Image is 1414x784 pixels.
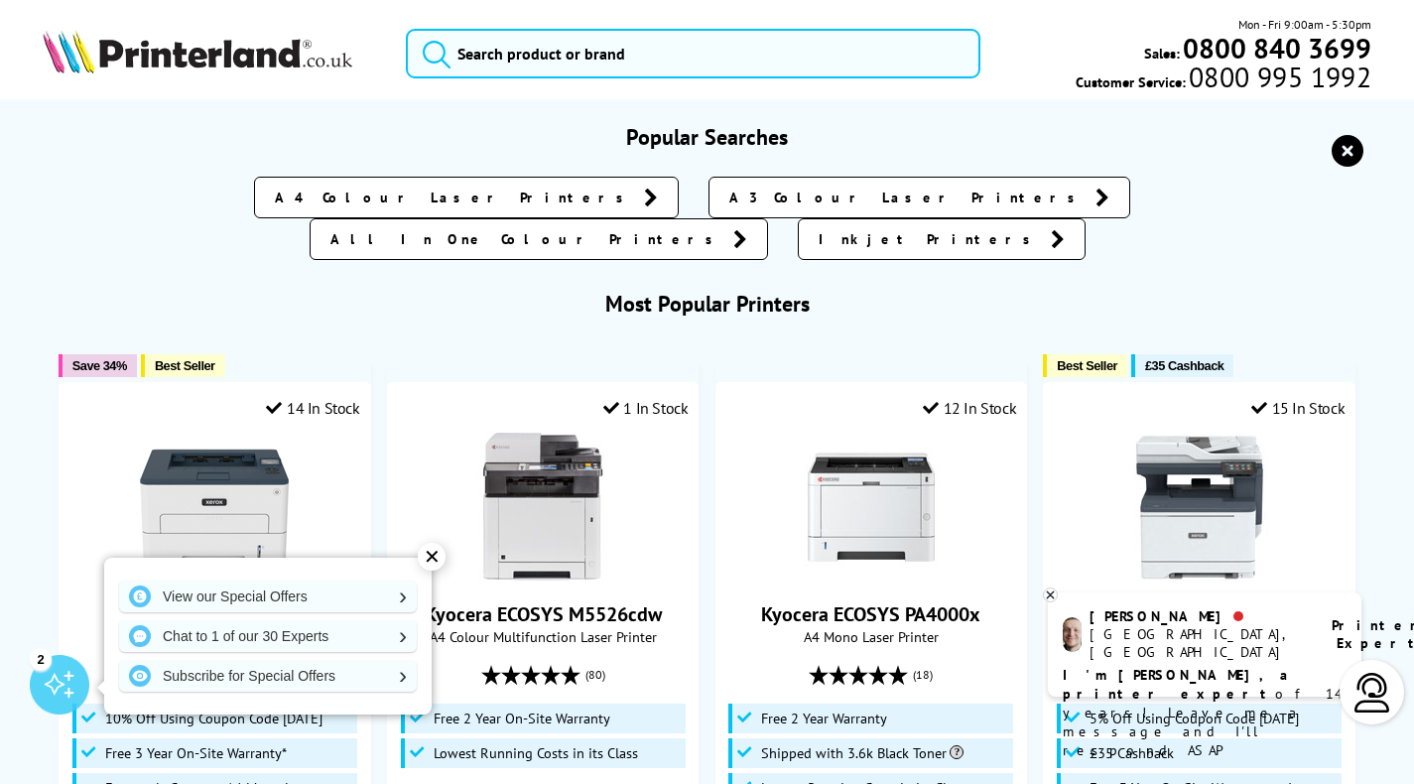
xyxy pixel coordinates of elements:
img: Kyocera ECOSYS PA4000x [797,433,946,582]
a: Chat to 1 of our 30 Experts [119,620,417,652]
a: Printerland Logo [43,30,381,77]
span: Free 2 Year On-Site Warranty [434,711,610,726]
img: Kyocera ECOSYS M5526cdw [468,433,617,582]
div: 1 In Stock [603,398,689,418]
a: View our Special Offers [119,581,417,612]
p: of 14 years! Leave me a message and I'll respond ASAP [1063,666,1347,760]
img: user-headset-light.svg [1352,673,1392,713]
a: Kyocera ECOSYS M5526cdw [468,566,617,586]
span: Shipped with 3.6k Black Toner [761,745,964,761]
a: Subscribe for Special Offers [119,660,417,692]
b: I'm [PERSON_NAME], a printer expert [1063,666,1294,703]
a: 0800 840 3699 [1180,39,1371,58]
a: All In One Colour Printers [310,218,768,260]
span: (80) [585,656,605,694]
span: Lowest Running Costs in its Class [434,745,638,761]
span: Free 3 Year On-Site Warranty* [105,745,287,761]
span: All In One Colour Printers [330,229,723,249]
span: (18) [913,656,933,694]
span: Mon - Fri 9:00am - 5:30pm [1238,15,1371,34]
a: A3 Colour Laser Printers [708,177,1130,218]
div: 2 [30,648,52,670]
b: 0800 840 3699 [1183,30,1371,66]
h3: Popular Searches [43,123,1372,151]
span: Best Seller [155,358,215,373]
img: ashley-livechat.png [1063,617,1082,652]
span: A4 Mono Laser Printer [726,627,1017,646]
img: Xerox C325 [1125,433,1274,582]
a: Kyocera ECOSYS PA4000x [797,566,946,586]
span: A3 Colour Laser Printers [729,188,1086,207]
div: [GEOGRAPHIC_DATA], [GEOGRAPHIC_DATA] [1090,625,1307,661]
div: ✕ [418,543,446,571]
div: [PERSON_NAME] [1090,607,1307,625]
a: Inkjet Printers [798,218,1086,260]
div: 15 In Stock [1251,398,1345,418]
button: £35 Cashback [1131,354,1233,377]
div: 14 In Stock [266,398,359,418]
span: A4 Colour Multifunction Laser Printer [398,627,689,646]
span: 0800 995 1992 [1186,67,1371,86]
span: £35 Cashback [1090,745,1174,761]
span: Customer Service: [1076,67,1371,91]
div: 12 In Stock [923,398,1016,418]
a: Kyocera ECOSYS M5526cdw [425,601,662,627]
span: Best Seller [1057,358,1117,373]
input: Search product or brand [406,29,980,78]
span: Free 2 Year Warranty [761,711,887,726]
span: A4 Mono Laser Printer [69,627,360,646]
button: Best Seller [1043,354,1127,377]
span: Sales: [1144,44,1180,63]
a: A4 Colour Laser Printers [254,177,679,218]
button: Save 34% [59,354,137,377]
span: A4 Colour Laser Printers [275,188,634,207]
a: Xerox C325 [1125,566,1274,586]
img: Printerland Logo [43,30,352,73]
span: Save 34% [72,358,127,373]
button: Best Seller [141,354,225,377]
h3: Most Popular Printers [43,290,1372,318]
span: 10% Off Using Coupon Code [DATE] [105,711,322,726]
a: Kyocera ECOSYS PA4000x [761,601,980,627]
span: Inkjet Printers [819,229,1041,249]
span: £35 Cashback [1145,358,1223,373]
img: Xerox B230 [140,433,289,582]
